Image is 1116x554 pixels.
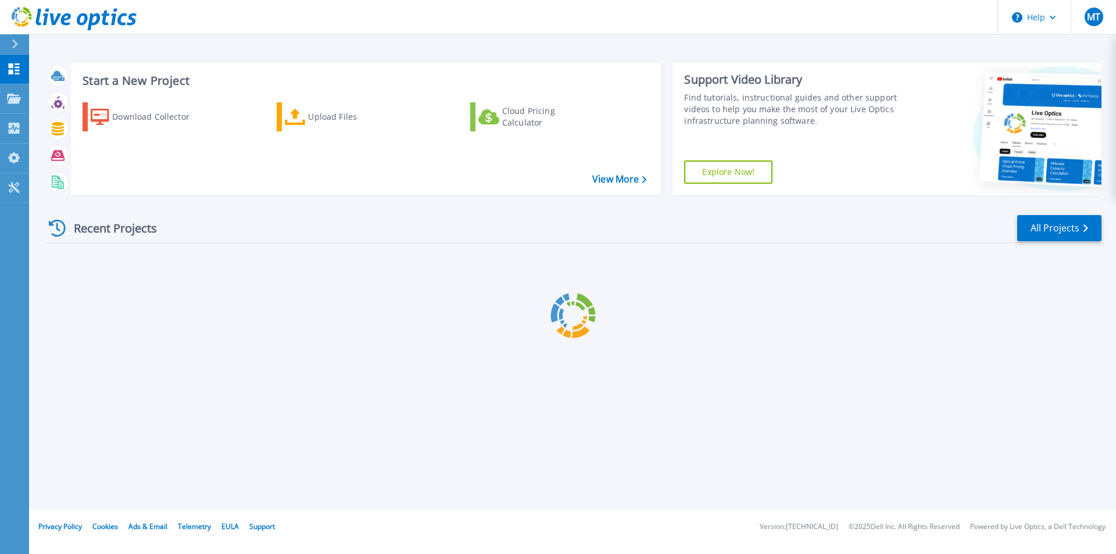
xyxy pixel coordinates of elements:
a: Cloud Pricing Calculator [470,102,600,131]
a: Ads & Email [128,521,167,531]
a: Cookies [92,521,118,531]
a: All Projects [1017,215,1101,241]
div: Upload Files [308,105,401,128]
a: EULA [221,521,239,531]
li: Version: [TECHNICAL_ID] [760,523,838,531]
span: MT [1087,12,1100,22]
h3: Start a New Project [83,74,646,87]
div: Support Video Library [684,72,903,87]
a: Support [249,521,275,531]
div: Download Collector [112,105,205,128]
a: Upload Files [277,102,406,131]
a: Telemetry [178,521,211,531]
div: Find tutorials, instructional guides and other support videos to help you make the most of your L... [684,92,903,127]
div: Cloud Pricing Calculator [502,105,595,128]
a: Privacy Policy [38,521,82,531]
a: View More [592,174,646,185]
li: © 2025 Dell Inc. All Rights Reserved [849,523,960,531]
div: Recent Projects [45,214,173,242]
a: Download Collector [83,102,212,131]
a: Explore Now! [684,160,772,184]
li: Powered by Live Optics, a Dell Technology [970,523,1106,531]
